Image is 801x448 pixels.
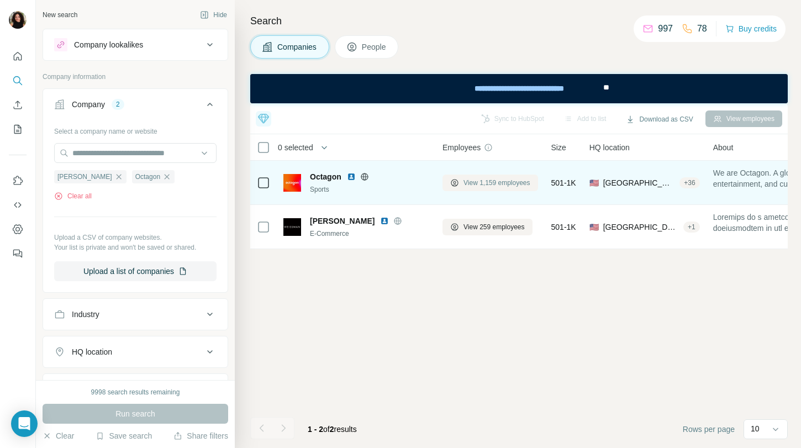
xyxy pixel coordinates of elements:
img: LinkedIn logo [380,217,389,225]
span: 501-1K [551,177,576,188]
span: HQ location [589,142,630,153]
span: [GEOGRAPHIC_DATA], [US_STATE] [603,222,679,233]
button: HQ location [43,339,228,365]
button: Annual revenue ($) [43,376,228,403]
p: 78 [697,22,707,35]
span: View 259 employees [463,222,525,232]
button: Save search [96,430,152,441]
p: Upload a CSV of company websites. [54,233,217,243]
iframe: Banner [250,74,788,103]
div: HQ location [72,346,112,357]
span: Octagon [310,171,341,182]
div: + 36 [679,178,699,188]
span: 🇺🇸 [589,177,599,188]
div: Open Intercom Messenger [11,410,38,437]
div: Sports [310,185,429,194]
span: People [362,41,387,52]
div: Industry [72,309,99,320]
img: LinkedIn logo [347,172,356,181]
span: Octagon [135,172,160,182]
button: Use Surfe API [9,195,27,215]
h4: Search [250,13,788,29]
span: Employees [442,142,481,153]
div: Company [72,99,105,110]
div: E-Commerce [310,229,429,239]
span: 2 [330,425,334,434]
button: Company lookalikes [43,31,228,58]
span: 0 selected [278,142,313,153]
img: Logo of Octagon [283,174,301,192]
span: [GEOGRAPHIC_DATA], [US_STATE] [603,177,676,188]
span: 1 - 2 [308,425,323,434]
button: Download as CSV [618,111,700,128]
button: My lists [9,119,27,139]
button: Dashboard [9,219,27,239]
div: 2 [112,99,124,109]
button: View 259 employees [442,219,533,235]
p: Your list is private and won't be saved or shared. [54,243,217,252]
span: About [713,142,734,153]
span: results [308,425,357,434]
span: of [323,425,330,434]
div: 9998 search results remaining [91,387,180,397]
div: Company lookalikes [74,39,143,50]
div: + 1 [683,222,700,232]
button: Quick start [9,46,27,66]
div: Select a company name or website [54,122,217,136]
button: Search [9,71,27,91]
span: Companies [277,41,318,52]
span: 501-1K [551,222,576,233]
span: View 1,159 employees [463,178,530,188]
button: Upload a list of companies [54,261,217,281]
button: Enrich CSV [9,95,27,115]
p: Company information [43,72,228,82]
button: Feedback [9,244,27,263]
button: Use Surfe on LinkedIn [9,171,27,191]
p: 10 [751,423,760,434]
button: Clear all [54,191,92,201]
span: 🇺🇸 [589,222,599,233]
button: View 1,159 employees [442,175,538,191]
img: Avatar [9,11,27,29]
button: Industry [43,301,228,328]
button: Clear [43,430,74,441]
button: Buy credits [725,21,777,36]
p: 997 [658,22,673,35]
span: [PERSON_NAME] [57,172,112,182]
span: Size [551,142,566,153]
span: Rows per page [683,424,735,435]
button: Share filters [173,430,228,441]
span: [PERSON_NAME] [310,215,375,226]
div: New search [43,10,77,20]
button: Hide [192,7,235,23]
img: Logo of Weissman [283,218,301,236]
button: Company2 [43,91,228,122]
